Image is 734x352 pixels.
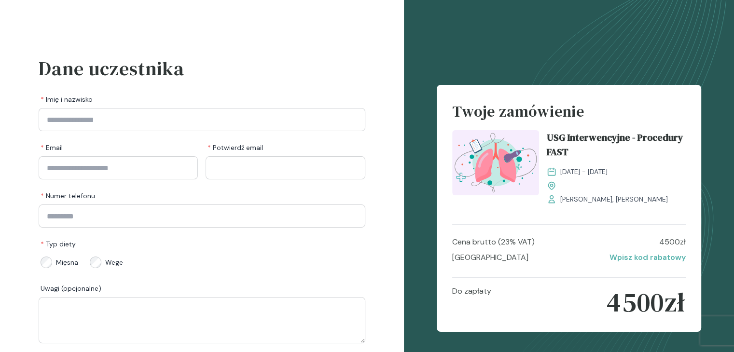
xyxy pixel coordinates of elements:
[41,257,52,268] input: Mięsna
[39,204,365,228] input: Numer telefonu
[607,285,685,319] p: 4500 zł
[39,156,198,179] input: Email
[560,194,668,204] span: [PERSON_NAME], [PERSON_NAME]
[547,130,686,163] a: USG Interwencyjne - Procedury FAST
[452,285,491,319] p: Do zapłaty
[56,257,78,267] span: Mięsna
[452,252,528,263] p: [GEOGRAPHIC_DATA]
[659,236,686,248] p: 4500 zł
[206,156,365,179] input: Potwierdź email
[39,54,365,83] h3: Dane uczestnika
[41,239,76,249] span: Typ diety
[452,130,539,195] img: ZpbZLx5LeNNTxNto_USG-Int_T.svg
[452,236,535,248] p: Cena brutto (23% VAT)
[39,108,365,131] input: Imię i nazwisko
[41,95,93,104] span: Imię i nazwisko
[105,257,123,267] span: Wege
[41,284,101,293] span: Uwagi (opcjonalne)
[560,167,608,177] span: [DATE] - [DATE]
[41,143,63,152] span: Email
[41,191,95,201] span: Numer telefonu
[90,257,101,268] input: Wege
[452,100,686,130] h4: Twoje zamówienie
[609,252,686,263] p: Wpisz kod rabatowy
[208,143,263,152] span: Potwierdź email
